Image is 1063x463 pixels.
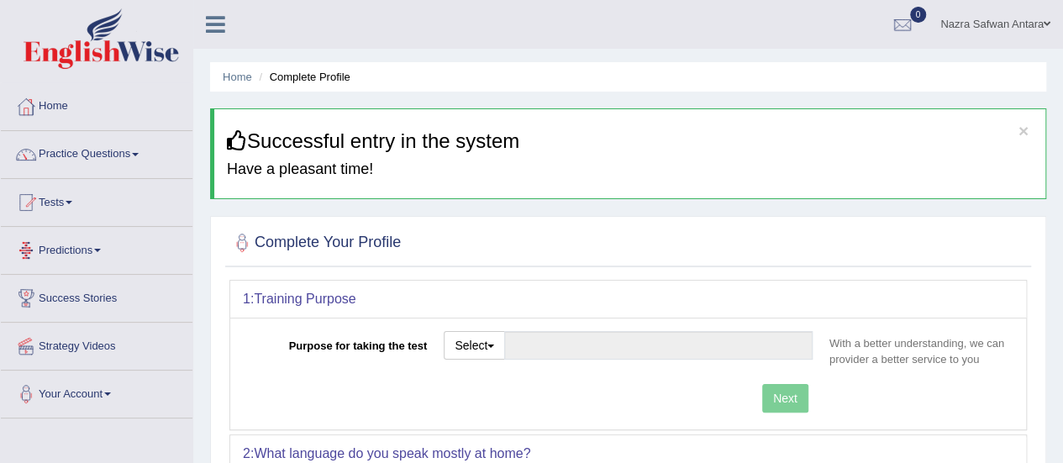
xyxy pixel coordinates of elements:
a: Tests [1,179,192,221]
a: Your Account [1,371,192,413]
span: 0 [910,7,927,23]
label: Purpose for taking the test [243,331,435,354]
h2: Complete Your Profile [229,230,401,255]
h3: Successful entry in the system [227,130,1033,152]
a: Home [1,83,192,125]
div: 1: [230,281,1026,318]
a: Strategy Videos [1,323,192,365]
li: Complete Profile [255,69,350,85]
h4: Have a pleasant time! [227,161,1033,178]
button: × [1018,122,1029,139]
a: Home [223,71,252,83]
b: What language do you speak mostly at home? [254,446,530,460]
a: Predictions [1,227,192,269]
b: Training Purpose [254,292,355,306]
p: With a better understanding, we can provider a better service to you [821,335,1013,367]
button: Select [444,331,505,360]
a: Success Stories [1,275,192,317]
a: Practice Questions [1,131,192,173]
